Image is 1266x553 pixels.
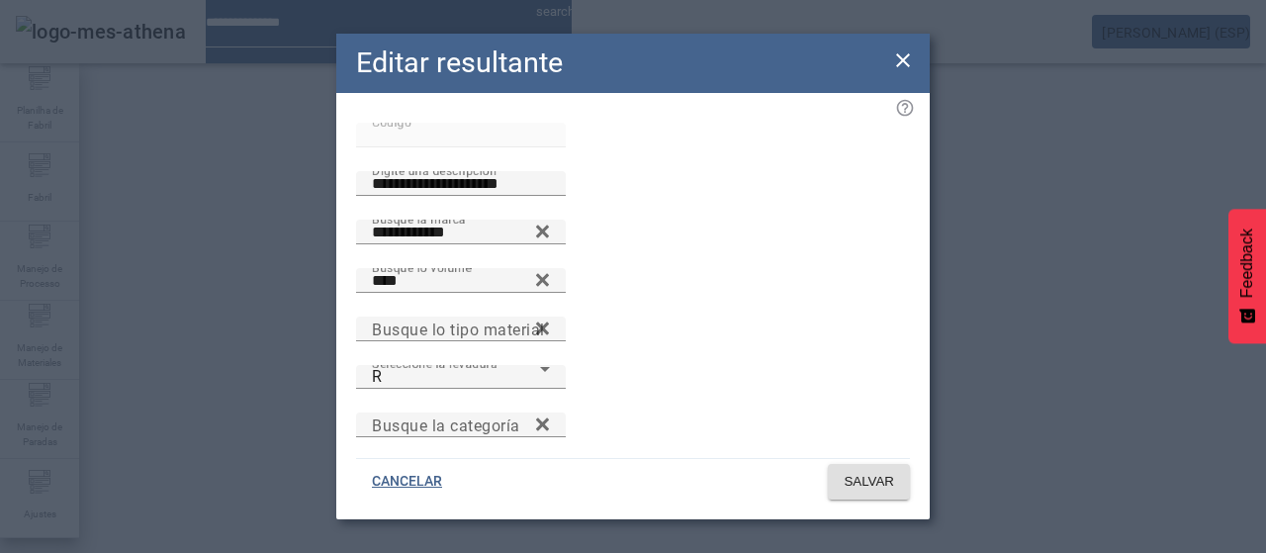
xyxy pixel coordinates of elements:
button: CANCELAR [356,464,458,500]
button: Feedback - Mostrar pesquisa [1228,209,1266,343]
input: Number [372,318,550,341]
input: Number [372,269,550,293]
mat-label: Código [372,115,411,129]
mat-label: Busque lo tipo material [372,320,545,338]
mat-label: Busque lo volume [372,260,472,274]
button: SALVAR [828,464,910,500]
mat-label: Busque la marca [372,212,466,226]
h2: Editar resultante [356,42,563,84]
input: Number [372,414,550,437]
mat-label: Digite una descripción [372,163,497,177]
mat-label: Busque la categoría [372,415,520,434]
span: R [372,367,383,386]
span: SALVAR [844,472,894,492]
span: Feedback [1238,229,1256,298]
span: CANCELAR [372,472,442,492]
input: Number [372,221,550,244]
